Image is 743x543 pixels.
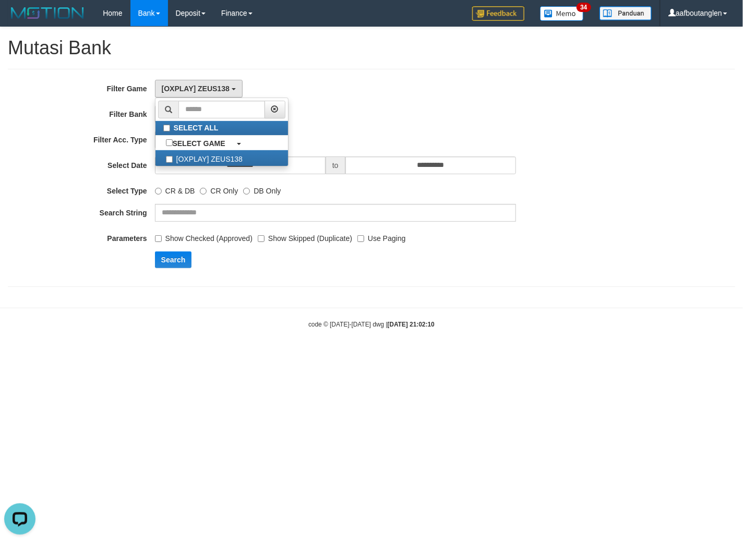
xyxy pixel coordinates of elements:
[540,6,584,21] img: Button%20Memo.svg
[200,188,207,195] input: CR Only
[243,188,250,195] input: DB Only
[155,235,162,242] input: Show Checked (Approved)
[326,156,345,174] span: to
[155,150,288,166] label: [OXPLAY] ZEUS138
[243,182,281,196] label: DB Only
[155,136,288,150] a: SELECT GAME
[8,5,87,21] img: MOTION_logo.png
[388,321,435,328] strong: [DATE] 21:02:10
[163,125,170,131] input: SELECT ALL
[155,80,243,98] button: [OXPLAY] ZEUS138
[357,235,364,242] input: Use Paging
[155,182,195,196] label: CR & DB
[472,6,524,21] img: Feedback.jpg
[166,156,173,163] input: [OXPLAY] ZEUS138
[357,230,405,244] label: Use Paging
[4,4,35,35] button: Open LiveChat chat widget
[200,182,238,196] label: CR Only
[155,230,253,244] label: Show Checked (Approved)
[8,38,735,58] h1: Mutasi Bank
[600,6,652,20] img: panduan.png
[173,139,225,148] b: SELECT GAME
[155,121,288,135] label: SELECT ALL
[166,139,173,146] input: SELECT GAME
[162,85,230,93] span: [OXPLAY] ZEUS138
[155,188,162,195] input: CR & DB
[308,321,435,328] small: code © [DATE]-[DATE] dwg |
[258,235,265,242] input: Show Skipped (Duplicate)
[577,3,591,12] span: 34
[155,251,192,268] button: Search
[258,230,352,244] label: Show Skipped (Duplicate)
